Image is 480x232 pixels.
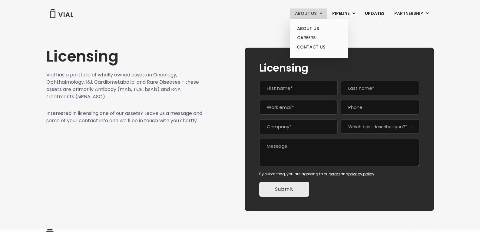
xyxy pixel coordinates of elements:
[341,119,419,134] span: Which best describes you?*
[259,62,419,74] h2: Licensing
[348,171,374,177] a: privacy policy
[330,171,340,177] a: terms
[259,182,309,197] input: Submit
[46,48,203,65] h1: Licensing
[290,8,327,19] a: ABOUT USMenu Toggle
[292,42,345,52] a: CONTACT US
[259,81,338,96] input: First name*
[49,9,74,18] img: Vial Logo
[360,8,389,19] a: UPDATES
[259,171,419,177] div: By submitting, you are agreeing to our and
[292,33,345,42] a: CAREERS
[389,8,434,19] a: PARTNERSHIPMenu Toggle
[327,8,360,19] a: PIPELINEMenu Toggle
[46,110,203,124] p: Interested in licensing one of our assets? Leave us a message and some of your contact info and w...
[46,71,203,100] p: Vial has a portfolio of wholly owned assets in Oncology, Ophthalmology, I&I, Cardiometabolic, and...
[259,119,338,134] input: Company*
[292,24,345,33] a: ABOUT US
[341,100,419,115] input: Phone
[341,81,419,96] input: Last name*
[259,100,338,115] input: Work email*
